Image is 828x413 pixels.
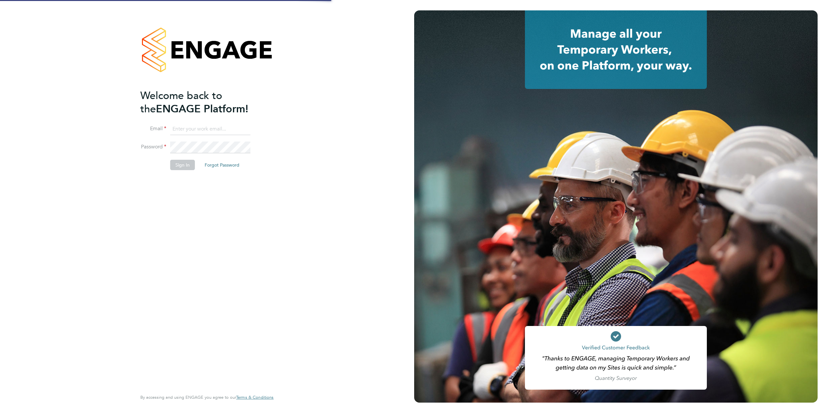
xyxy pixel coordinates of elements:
a: Terms & Conditions [236,395,274,400]
label: Password [140,144,166,150]
span: By accessing and using ENGAGE you agree to our [140,394,274,400]
button: Forgot Password [199,160,245,170]
span: Welcome back to the [140,89,222,115]
label: Email [140,125,166,132]
input: Enter your work email... [170,123,250,135]
button: Sign In [170,160,195,170]
h2: ENGAGE Platform! [140,89,267,116]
